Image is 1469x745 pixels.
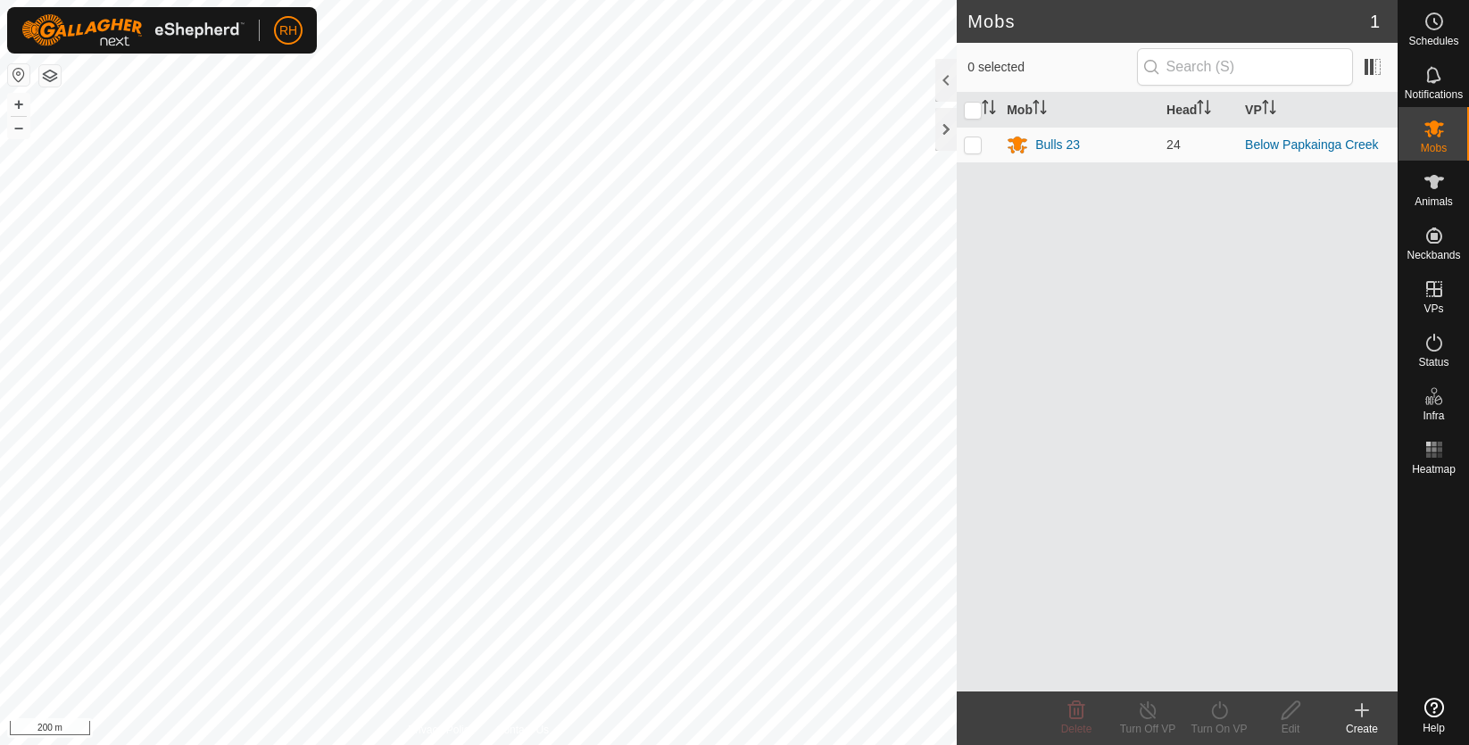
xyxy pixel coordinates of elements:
span: VPs [1423,303,1443,314]
th: Head [1159,93,1238,128]
span: RH [279,21,297,40]
img: Gallagher Logo [21,14,245,46]
th: VP [1238,93,1398,128]
span: Status [1418,357,1448,368]
span: Mobs [1421,143,1447,153]
div: Turn Off VP [1112,721,1183,737]
span: Infra [1423,410,1444,421]
span: Schedules [1408,36,1458,46]
div: Create [1326,721,1398,737]
th: Mob [1000,93,1159,128]
button: + [8,94,29,115]
span: 24 [1166,137,1181,152]
p-sorticon: Activate to sort [1033,103,1047,117]
button: Map Layers [39,65,61,87]
div: Turn On VP [1183,721,1255,737]
a: Privacy Policy [408,722,475,738]
span: 0 selected [967,58,1136,77]
h2: Mobs [967,11,1370,32]
span: Animals [1415,196,1453,207]
div: Bulls 23 [1035,136,1080,154]
p-sorticon: Activate to sort [1197,103,1211,117]
a: Help [1398,691,1469,741]
a: Below Papkainga Creek [1245,137,1378,152]
span: Delete [1061,723,1092,735]
div: Edit [1255,721,1326,737]
a: Contact Us [496,722,549,738]
span: Neckbands [1407,250,1460,261]
span: Help [1423,723,1445,733]
button: – [8,117,29,138]
span: 1 [1370,8,1380,35]
span: Notifications [1405,89,1463,100]
button: Reset Map [8,64,29,86]
p-sorticon: Activate to sort [1262,103,1276,117]
span: Heatmap [1412,464,1456,475]
p-sorticon: Activate to sort [982,103,996,117]
input: Search (S) [1137,48,1353,86]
